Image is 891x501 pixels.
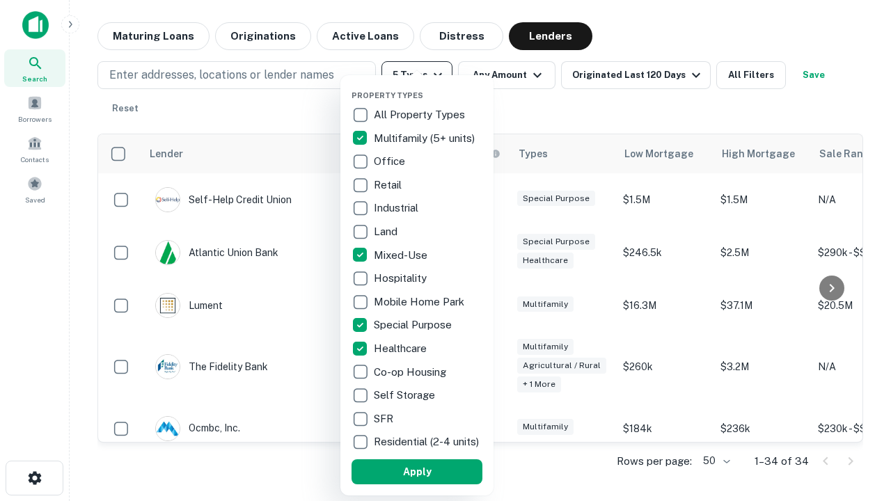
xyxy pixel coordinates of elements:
[374,317,455,333] p: Special Purpose
[374,106,468,123] p: All Property Types
[374,340,429,357] p: Healthcare
[374,130,478,147] p: Multifamily (5+ units)
[374,294,467,310] p: Mobile Home Park
[821,345,891,412] iframe: Chat Widget
[374,387,438,404] p: Self Storage
[352,459,482,484] button: Apply
[352,91,423,100] span: Property Types
[374,270,429,287] p: Hospitality
[374,153,408,170] p: Office
[374,247,430,264] p: Mixed-Use
[374,411,396,427] p: SFR
[374,177,404,193] p: Retail
[374,200,421,216] p: Industrial
[374,223,400,240] p: Land
[374,364,449,381] p: Co-op Housing
[374,434,482,450] p: Residential (2-4 units)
